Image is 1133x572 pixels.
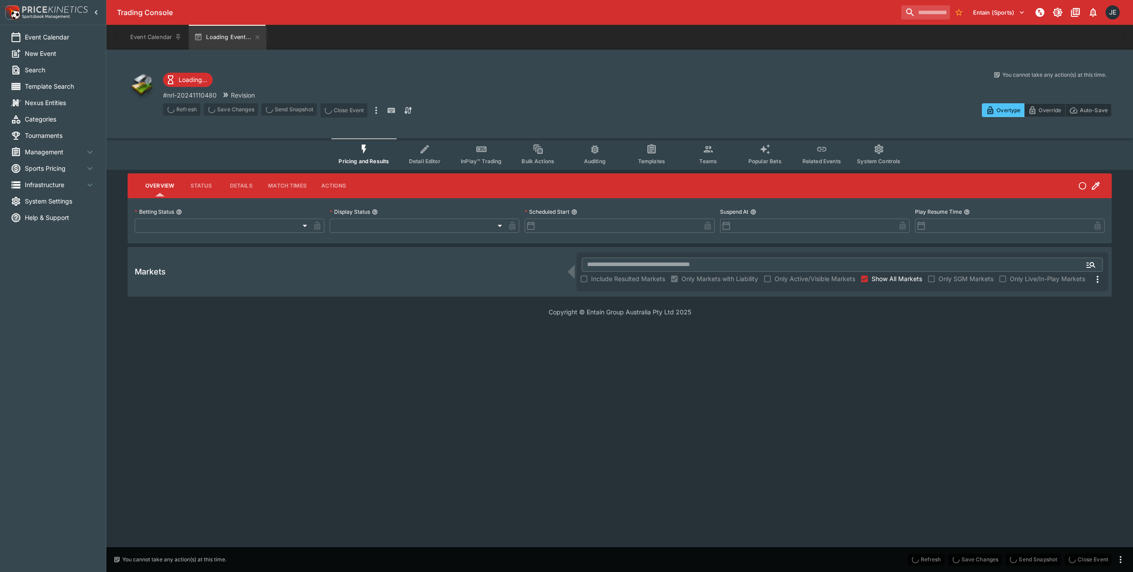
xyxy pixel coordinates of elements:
img: other.png [128,71,156,99]
span: Nexus Entities [25,98,95,107]
span: Management [25,147,85,157]
span: Include Resulted Markets [591,274,665,283]
div: James Edlin [1106,5,1120,20]
button: Select Tenant [968,5,1030,20]
p: Override [1039,106,1061,115]
span: Bulk Actions [522,158,554,165]
span: Templates [638,158,665,165]
p: Betting Status [135,208,174,215]
p: You cannot take any action(s) at this time. [122,556,226,564]
p: Loading... [179,75,207,84]
span: Sports Pricing [25,164,85,173]
button: Overview [138,175,181,196]
p: Revision [231,90,255,100]
span: Only Active/Visible Markets [775,274,855,283]
span: Auditing [584,158,606,165]
button: Details [221,175,261,196]
span: Search [25,65,95,74]
button: Match Times [261,175,314,196]
p: Overtype [997,106,1020,115]
p: Auto-Save [1080,106,1108,115]
span: Show All Markets [872,274,922,283]
div: Trading Console [117,8,898,17]
button: Auto-Save [1065,103,1112,117]
span: Only Markets with Liability [681,274,758,283]
span: Pricing and Results [339,158,389,165]
p: Scheduled Start [525,208,569,215]
button: NOT Connected to PK [1032,4,1048,20]
span: Infrastructure [25,180,85,189]
button: Event Calendar [125,25,187,50]
span: Related Events [802,158,841,165]
span: Teams [699,158,717,165]
span: Only Live/In-Play Markets [1010,274,1085,283]
svg: More [1092,274,1103,285]
input: search [901,5,950,20]
button: more [371,103,382,118]
button: Toggle light/dark mode [1050,4,1066,20]
p: Display Status [330,208,370,215]
div: Event type filters [331,138,907,170]
span: Template Search [25,82,95,91]
button: Suspend At [750,209,756,215]
span: Popular Bets [748,158,782,165]
button: James Edlin [1103,3,1122,22]
span: Detail Editor [409,158,440,165]
button: Loading Event... [189,25,266,50]
span: System Settings [25,196,95,206]
button: Betting Status [176,209,182,215]
p: You cannot take any action(s) at this time. [1002,71,1106,79]
button: Overtype [982,103,1024,117]
button: Notifications [1085,4,1101,20]
span: Categories [25,114,95,124]
span: Tournaments [25,131,95,140]
span: InPlay™ Trading [461,158,502,165]
p: Play Resume Time [915,208,962,215]
span: New Event [25,49,95,58]
h5: Markets [135,266,166,277]
span: Only SGM Markets [938,274,993,283]
div: Start From [982,103,1112,117]
button: No Bookmarks [952,5,966,20]
img: PriceKinetics Logo [3,4,20,21]
button: Documentation [1067,4,1083,20]
button: Actions [314,175,354,196]
button: Display Status [372,209,378,215]
span: System Controls [857,158,900,165]
button: Open [1083,257,1099,273]
p: Copy To Clipboard [163,90,217,100]
span: Event Calendar [25,32,95,42]
button: Scheduled Start [571,209,577,215]
p: Copyright © Entain Group Australia Pty Ltd 2025 [106,307,1133,317]
p: Suspend At [720,208,748,215]
button: Play Resume Time [964,209,970,215]
button: Status [181,175,221,196]
span: Help & Support [25,213,95,222]
img: PriceKinetics [22,6,88,13]
img: Sportsbook Management [22,15,70,19]
button: Override [1024,103,1065,117]
button: more [1115,554,1126,565]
